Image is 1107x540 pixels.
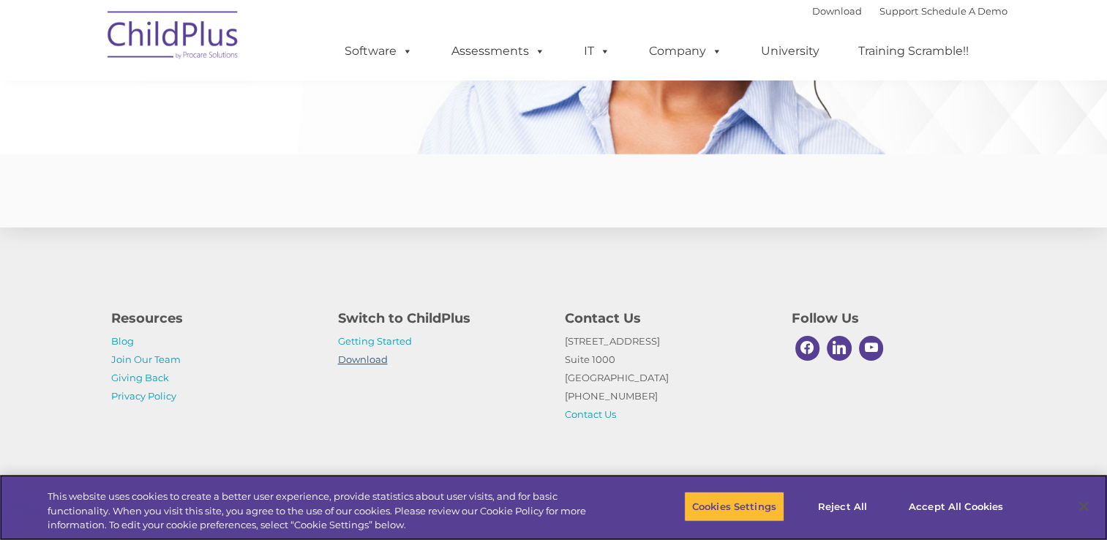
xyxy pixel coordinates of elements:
[48,490,609,533] div: This website uses cookies to create a better user experience, provide statistics about user visit...
[797,491,888,522] button: Reject All
[338,308,543,329] h4: Switch to ChildPlus
[111,353,181,365] a: Join Our Team
[437,37,560,66] a: Assessments
[855,332,888,364] a: Youtube
[844,37,983,66] a: Training Scramble!!
[569,37,625,66] a: IT
[565,408,616,420] a: Contact Us
[565,308,770,329] h4: Contact Us
[746,37,834,66] a: University
[111,372,169,383] a: Giving Back
[1067,490,1100,522] button: Close
[921,5,1007,17] a: Schedule A Demo
[812,5,862,17] a: Download
[792,332,824,364] a: Facebook
[901,491,1011,522] button: Accept All Cookies
[111,335,134,347] a: Blog
[684,491,784,522] button: Cookies Settings
[338,335,412,347] a: Getting Started
[111,308,316,329] h4: Resources
[330,37,427,66] a: Software
[823,332,855,364] a: Linkedin
[879,5,918,17] a: Support
[111,390,176,402] a: Privacy Policy
[565,332,770,424] p: [STREET_ADDRESS] Suite 1000 [GEOGRAPHIC_DATA] [PHONE_NUMBER]
[338,353,388,365] a: Download
[792,308,997,329] h4: Follow Us
[100,1,247,74] img: ChildPlus by Procare Solutions
[634,37,737,66] a: Company
[812,5,1007,17] font: |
